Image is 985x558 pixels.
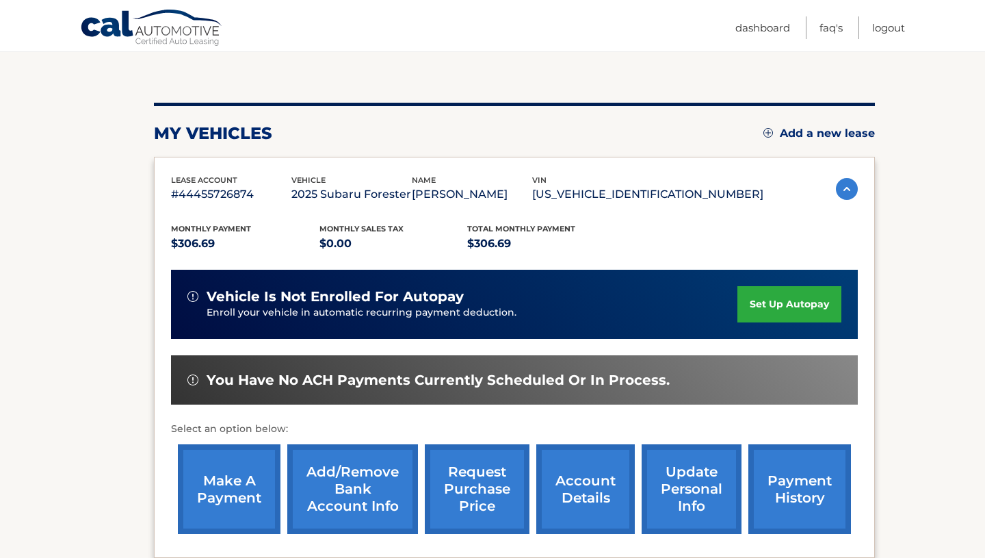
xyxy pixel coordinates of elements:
span: lease account [171,175,237,185]
p: #44455726874 [171,185,291,204]
a: account details [536,444,635,534]
a: Cal Automotive [80,9,224,49]
a: Dashboard [735,16,790,39]
p: $0.00 [319,234,468,253]
p: [PERSON_NAME] [412,185,532,204]
img: accordion-active.svg [836,178,858,200]
span: You have no ACH payments currently scheduled or in process. [207,372,670,389]
img: alert-white.svg [187,375,198,385]
span: vin [532,175,547,185]
img: alert-white.svg [187,291,198,302]
p: 2025 Subaru Forester [291,185,412,204]
a: make a payment [178,444,280,534]
span: vehicle [291,175,326,185]
a: request purchase price [425,444,529,534]
p: $306.69 [467,234,616,253]
span: Monthly Payment [171,224,251,233]
p: Select an option below: [171,421,858,437]
p: Enroll your vehicle in automatic recurring payment deduction. [207,305,737,320]
a: payment history [748,444,851,534]
a: update personal info [642,444,741,534]
p: [US_VEHICLE_IDENTIFICATION_NUMBER] [532,185,763,204]
img: add.svg [763,128,773,138]
span: Monthly sales Tax [319,224,404,233]
a: Add a new lease [763,127,875,140]
a: FAQ's [819,16,843,39]
span: Total Monthly Payment [467,224,575,233]
a: Logout [872,16,905,39]
span: name [412,175,436,185]
h2: my vehicles [154,123,272,144]
a: set up autopay [737,286,841,322]
p: $306.69 [171,234,319,253]
span: vehicle is not enrolled for autopay [207,288,464,305]
a: Add/Remove bank account info [287,444,418,534]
